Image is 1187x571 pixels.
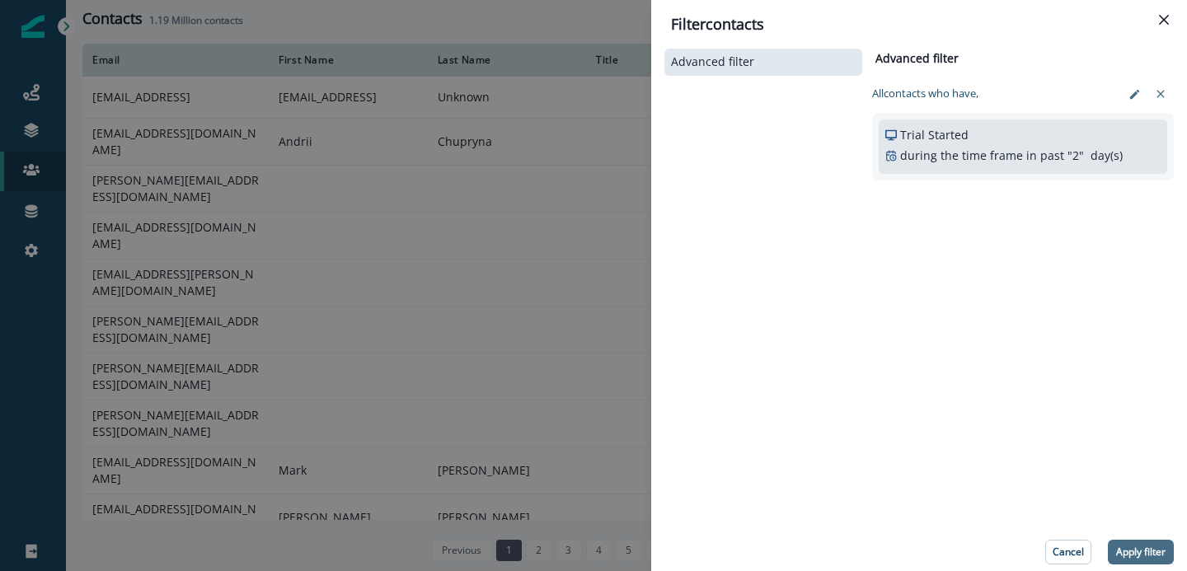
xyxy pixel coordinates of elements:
h2: Advanced filter [872,52,959,66]
p: Advanced filter [671,55,754,69]
p: Cancel [1053,546,1084,558]
p: Filter contacts [671,13,764,35]
p: in past [1026,147,1064,164]
p: during the time frame [900,147,1023,164]
button: Close [1151,7,1177,33]
button: Cancel [1045,540,1091,564]
button: clear-filter [1147,82,1174,106]
button: Advanced filter [671,55,856,69]
p: " 2 " [1067,147,1084,164]
p: day(s) [1091,147,1123,164]
p: Trial Started [900,126,969,143]
p: Apply filter [1116,546,1166,558]
button: Apply filter [1108,540,1174,564]
button: edit-filter [1121,82,1147,106]
p: All contact s who have, [872,86,978,102]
